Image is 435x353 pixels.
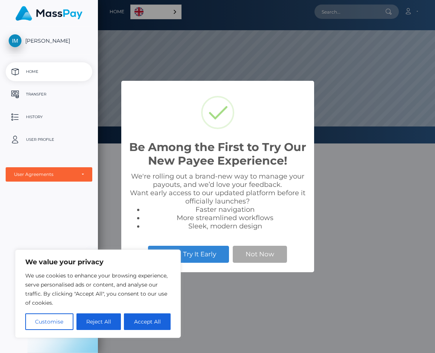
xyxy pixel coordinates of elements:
button: Reject All [76,313,121,330]
h2: Be Among the First to Try Our New Payee Experience! [129,140,307,168]
li: Faster navigation [144,205,307,214]
div: We value your privacy [15,250,181,338]
p: We value your privacy [25,257,171,267]
div: We're rolling out a brand-new way to manage your payouts, and we’d love your feedback. Want early... [129,172,307,230]
p: We use cookies to enhance your browsing experience, serve personalised ads or content, and analys... [25,271,171,307]
li: Sleek, modern design [144,222,307,230]
p: User Profile [9,134,89,145]
p: History [9,111,89,123]
p: Home [9,66,89,77]
button: User Agreements [6,167,92,182]
div: User Agreements [14,171,76,177]
button: Not Now [233,246,287,262]
li: More streamlined workflows [144,214,307,222]
img: MassPay [15,6,82,21]
button: Customise [25,313,73,330]
span: [PERSON_NAME] [6,37,92,44]
p: Transfer [9,89,89,100]
button: Yes, I’ll Try It Early [148,246,229,262]
button: Accept All [124,313,171,330]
